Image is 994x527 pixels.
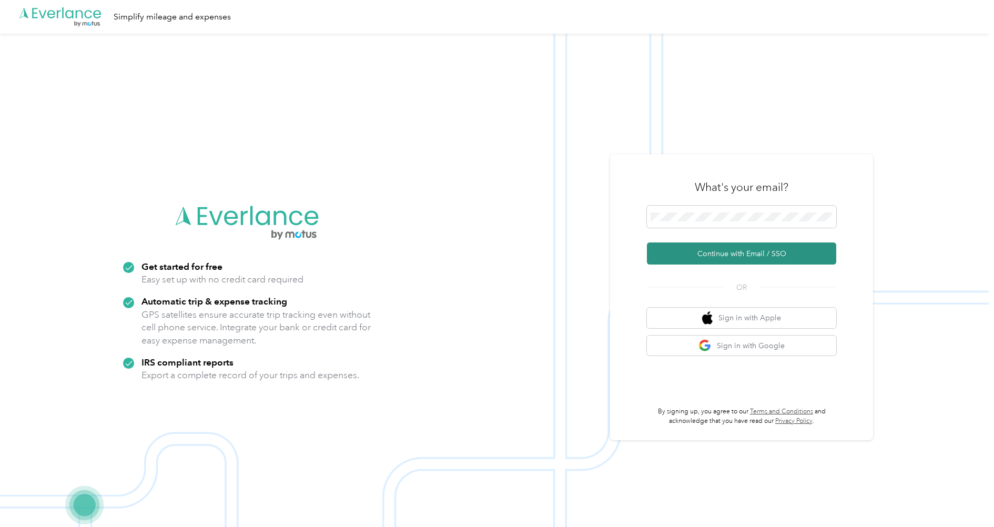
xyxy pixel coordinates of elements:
[695,180,788,195] h3: What's your email?
[775,417,813,425] a: Privacy Policy
[114,11,231,24] div: Simplify mileage and expenses
[141,273,303,286] p: Easy set up with no credit card required
[702,311,713,325] img: apple logo
[647,308,836,328] button: apple logoSign in with Apple
[141,357,234,368] strong: IRS compliant reports
[935,468,994,527] iframe: Everlance-gr Chat Button Frame
[647,242,836,265] button: Continue with Email / SSO
[647,407,836,425] p: By signing up, you agree to our and acknowledge that you have read our .
[750,408,813,415] a: Terms and Conditions
[698,339,712,352] img: google logo
[647,336,836,356] button: google logoSign in with Google
[141,308,371,347] p: GPS satellites ensure accurate trip tracking even without cell phone service. Integrate your bank...
[723,282,760,293] span: OR
[141,261,222,272] strong: Get started for free
[141,369,359,382] p: Export a complete record of your trips and expenses.
[141,296,287,307] strong: Automatic trip & expense tracking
